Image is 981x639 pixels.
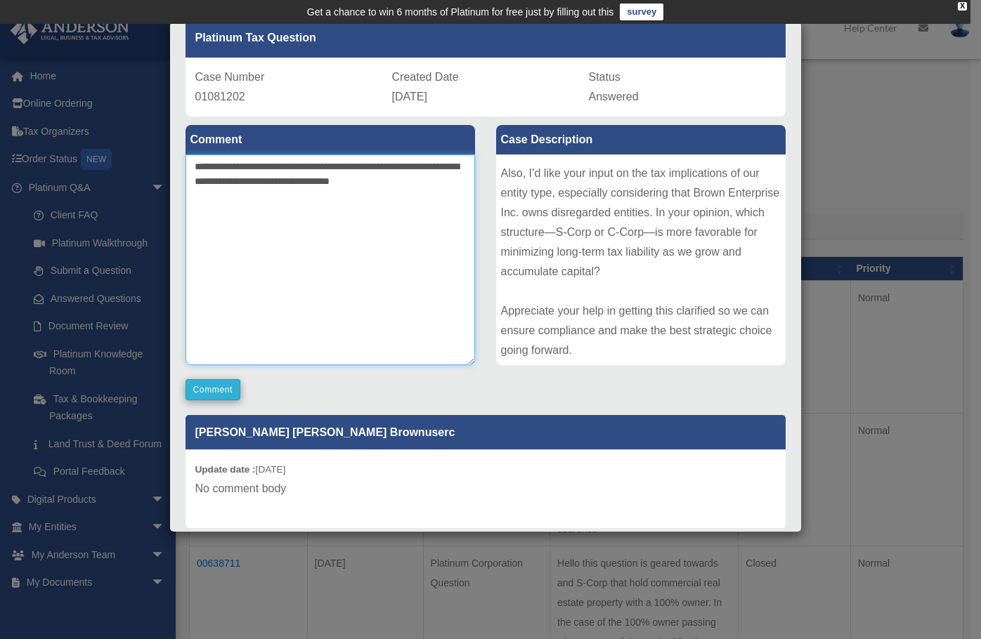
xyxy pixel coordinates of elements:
div: Hi [PERSON_NAME], I received a letter from the IRS indicating that our company, Brown Enterprise ... [496,154,786,365]
span: 01081202 [195,91,245,103]
span: Case Number [195,71,265,83]
label: Case Description [496,125,786,154]
span: Status [589,71,621,83]
div: close [958,2,967,11]
span: Created Date [392,71,459,83]
a: survey [620,4,663,20]
span: [DATE] [392,91,427,103]
span: Answered [589,91,639,103]
div: Platinum Tax Question [186,18,786,58]
p: No comment body [195,479,776,499]
label: Comment [186,125,475,154]
p: [PERSON_NAME] [PERSON_NAME] Brownuserc [186,415,786,449]
small: [DATE] [195,464,286,475]
b: Update date : [195,464,256,475]
button: Comment [186,379,241,400]
div: Get a chance to win 6 months of Platinum for free just by filling out this [307,4,614,20]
